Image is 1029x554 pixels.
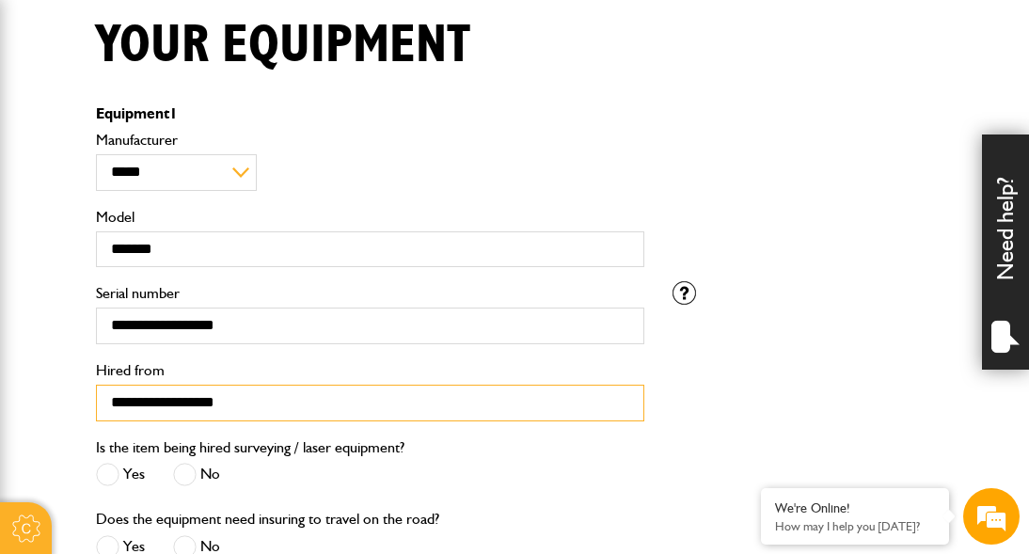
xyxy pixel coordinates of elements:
h1: Your equipment [96,14,470,77]
div: We're Online! [775,500,935,516]
p: How may I help you today? [775,519,935,533]
div: Minimize live chat window [309,9,354,55]
input: Enter your email address [24,230,343,271]
div: Need help? [982,135,1029,370]
input: Enter your last name [24,174,343,215]
label: Does the equipment need insuring to travel on the road? [96,512,439,527]
label: No [173,463,220,486]
img: d_20077148190_company_1631870298795_20077148190 [32,104,79,131]
input: Enter your phone number [24,285,343,326]
p: Equipment [96,106,644,121]
label: Yes [96,463,145,486]
textarea: Type your message and hit 'Enter' [24,340,343,406]
label: Hired from [96,363,644,378]
span: 1 [169,104,178,122]
label: Serial number [96,286,644,301]
label: Manufacturer [96,133,644,148]
label: Model [96,210,644,225]
div: Chat with us now [98,105,316,130]
em: Start Chat [256,427,341,452]
label: Is the item being hired surveying / laser equipment? [96,440,404,455]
